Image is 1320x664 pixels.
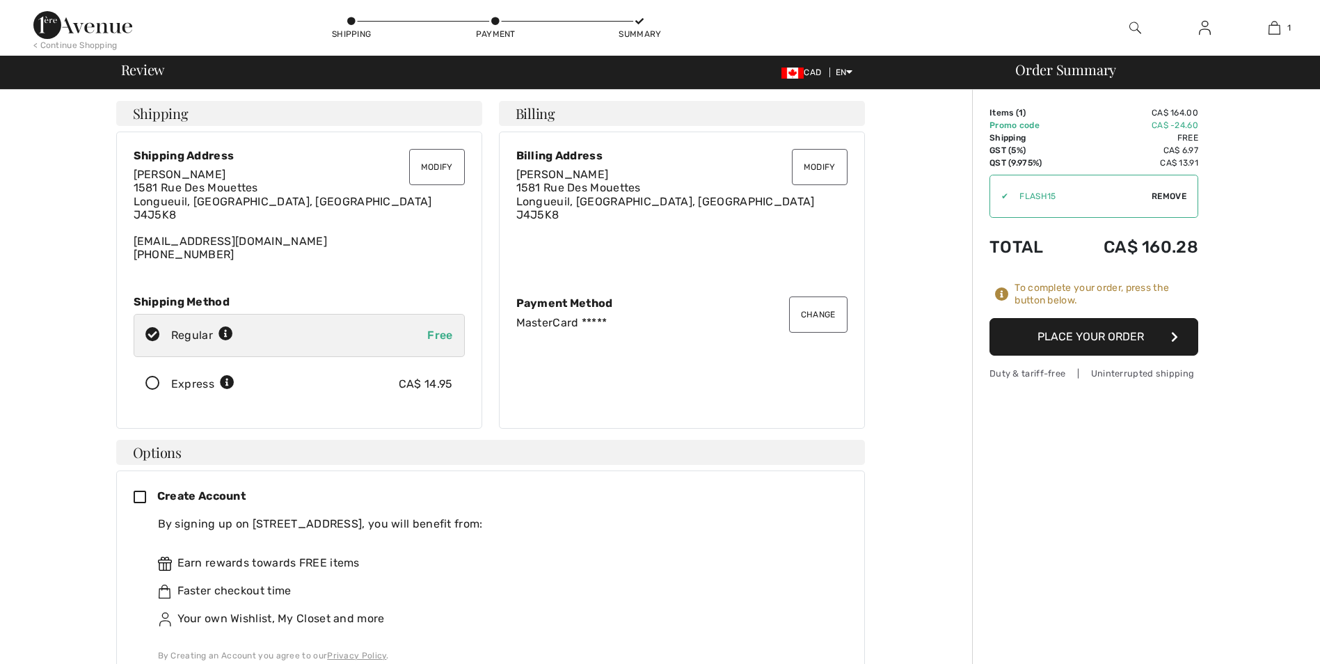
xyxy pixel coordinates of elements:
[399,376,453,393] div: CA$ 14.95
[1065,157,1198,169] td: CA$ 13.91
[516,149,848,162] div: Billing Address
[792,149,848,185] button: Modify
[158,555,836,571] div: Earn rewards towards FREE items
[1188,19,1222,37] a: Sign In
[1129,19,1141,36] img: search the website
[999,63,1312,77] div: Order Summary
[134,149,465,162] div: Shipping Address
[1015,282,1198,307] div: To complete your order, press the button below.
[989,157,1065,169] td: QST (9.975%)
[158,557,172,571] img: rewards.svg
[516,168,609,181] span: [PERSON_NAME]
[331,28,372,40] div: Shipping
[158,612,172,626] img: ownWishlist.svg
[157,489,246,503] span: Create Account
[1065,144,1198,157] td: CA$ 6.97
[134,295,465,308] div: Shipping Method
[989,132,1065,144] td: Shipping
[1019,108,1023,118] span: 1
[33,11,132,39] img: 1ère Avenue
[789,297,848,333] button: Change
[989,144,1065,157] td: GST (5%)
[1008,175,1152,217] input: Promo code
[781,68,827,77] span: CAD
[134,181,432,221] span: 1581 Rue Des Mouettes Longueuil, [GEOGRAPHIC_DATA], [GEOGRAPHIC_DATA] J4J5K8
[989,223,1065,271] td: Total
[171,327,233,344] div: Regular
[989,119,1065,132] td: Promo code
[1199,19,1211,36] img: My Info
[158,610,836,627] div: Your own Wishlist, My Closet and more
[1269,19,1280,36] img: My Bag
[781,68,804,79] img: Canadian Dollar
[516,181,815,221] span: 1581 Rue Des Mouettes Longueuil, [GEOGRAPHIC_DATA], [GEOGRAPHIC_DATA] J4J5K8
[171,376,234,393] div: Express
[1287,22,1291,34] span: 1
[1240,19,1308,36] a: 1
[989,106,1065,119] td: Items ( )
[121,63,165,77] span: Review
[1152,190,1186,203] span: Remove
[158,585,172,599] img: faster.svg
[158,583,836,599] div: Faster checkout time
[989,367,1198,380] div: Duty & tariff-free | Uninterrupted shipping
[116,440,865,465] h4: Options
[409,149,465,185] button: Modify
[836,68,853,77] span: EN
[158,649,836,662] div: By Creating an Account you agree to our .
[989,318,1198,356] button: Place Your Order
[327,651,386,661] a: Privacy Policy
[475,28,516,40] div: Payment
[1065,132,1198,144] td: Free
[133,106,189,120] span: Shipping
[619,28,660,40] div: Summary
[158,516,836,532] div: By signing up on [STREET_ADDRESS], you will benefit from:
[1065,223,1198,271] td: CA$ 160.28
[990,190,1008,203] div: ✔
[516,297,848,310] div: Payment Method
[427,329,452,342] span: Free
[516,106,555,120] span: Billing
[134,168,465,261] div: [EMAIL_ADDRESS][DOMAIN_NAME] [PHONE_NUMBER]
[33,39,118,52] div: < Continue Shopping
[134,168,226,181] span: [PERSON_NAME]
[1065,106,1198,119] td: CA$ 164.00
[1065,119,1198,132] td: CA$ -24.60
